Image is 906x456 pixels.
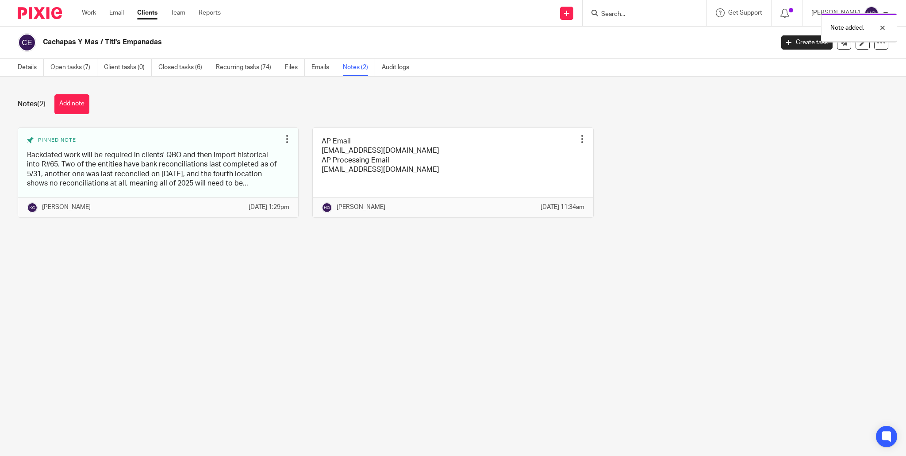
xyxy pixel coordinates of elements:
[171,8,185,17] a: Team
[50,59,97,76] a: Open tasks (7)
[343,59,375,76] a: Notes (2)
[104,59,152,76] a: Client tasks (0)
[216,59,278,76] a: Recurring tasks (74)
[27,137,280,144] div: Pinned note
[311,59,336,76] a: Emails
[285,59,305,76] a: Files
[18,59,44,76] a: Details
[382,59,416,76] a: Audit logs
[18,33,36,52] img: svg%3E
[18,100,46,109] h1: Notes
[249,203,289,212] p: [DATE] 1:29pm
[158,59,209,76] a: Closed tasks (6)
[109,8,124,17] a: Email
[43,38,623,47] h2: Cachapas Y Mas / Titi's Empanadas
[42,203,91,212] p: [PERSON_NAME]
[322,202,332,213] img: svg%3E
[337,203,385,212] p: [PERSON_NAME]
[37,100,46,108] span: (2)
[18,7,62,19] img: Pixie
[137,8,157,17] a: Clients
[54,94,89,114] button: Add note
[199,8,221,17] a: Reports
[830,23,864,32] p: Note added.
[541,203,584,212] p: [DATE] 11:34am
[82,8,96,17] a: Work
[27,202,38,213] img: svg%3E
[781,35,833,50] a: Create task
[864,6,879,20] img: svg%3E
